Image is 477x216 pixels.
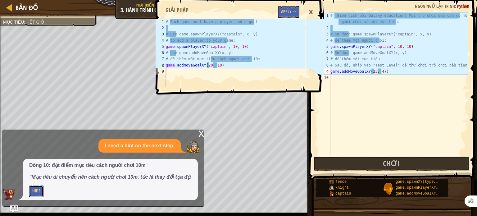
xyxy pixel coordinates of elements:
[318,68,330,75] div: 9
[156,37,166,44] div: 4
[156,25,166,31] div: 2
[415,3,455,9] span: Ngôn ngữ lập trình
[457,3,469,9] span: Python
[396,191,449,196] span: game.addMoveGoalXY(x, y)
[318,62,330,68] div: 8
[278,6,299,18] button: Apply =>
[318,50,330,56] div: 6
[3,189,15,200] img: AI
[383,159,400,168] span: Chơi
[10,205,18,213] button: Ask AI
[156,31,166,37] div: 3
[16,3,38,12] span: Bản đồ
[382,183,394,195] img: portrait.png
[156,68,166,75] div: 9
[329,191,334,196] img: portrait.png
[29,162,192,169] p: Dòng 10: đặt điểm mục tiêu cách người chơi 10m
[156,44,166,50] div: 5
[396,186,463,190] span: game.spawnPlayerXY(type, x, y)
[318,31,330,37] div: 3
[314,157,469,171] button: Chơi
[318,37,330,44] div: 4
[329,179,334,184] img: portrait.png
[105,142,175,149] p: I need a hint on the next step.
[156,56,166,62] div: 7
[329,185,334,190] img: portrait.png
[318,56,330,62] div: 7
[318,25,330,31] div: 2
[29,174,192,180] em: "Mục tiêu di chuyển nên cách người chơi 10m, tức là thay đổi tọa độ.
[12,3,38,12] a: Bản đồ
[335,191,351,196] span: captain
[24,20,26,25] span: :
[156,19,166,25] div: 1
[455,3,457,9] span: :
[162,6,192,14] div: Giải pháp
[29,186,43,197] button: Hide
[3,20,24,25] span: Mục tiêu
[318,75,330,81] div: 10
[396,180,449,184] span: game.spawnXY(type, x, y)
[335,186,349,190] span: knight
[26,20,45,25] span: Hết giờ
[335,180,347,184] span: fence
[306,5,316,19] div: ×
[156,62,166,68] div: 8
[318,44,330,50] div: 5
[318,12,330,25] div: 1
[156,50,166,56] div: 6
